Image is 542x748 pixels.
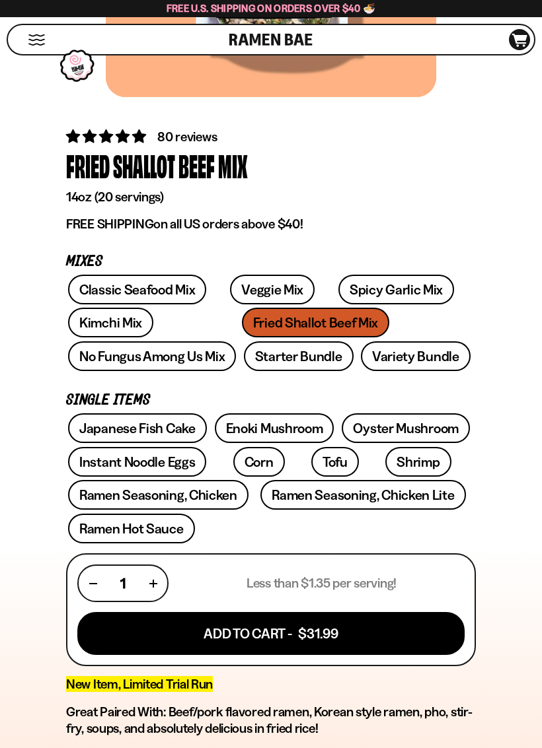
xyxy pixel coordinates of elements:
a: Shrimp [385,447,451,477]
a: Oyster Mushroom [342,413,470,443]
div: Shallot [113,147,175,186]
a: Classic Seafood Mix [68,275,206,304]
p: Less than $1.35 per serving! [247,575,397,592]
h2: Great Paired With: Beef/pork flavored ramen, Korean style ramen, pho, stir-fry, soups, and absolu... [66,704,476,737]
a: Spicy Garlic Mix [338,275,454,304]
button: Add To Cart - $31.99 [77,612,465,655]
span: New Item, Limited Trial Run [66,676,213,692]
p: on all US orders above $40! [66,216,476,232]
a: Ramen Seasoning, Chicken [68,480,249,510]
p: 14oz (20 servings) [66,189,476,205]
a: Ramen Seasoning, Chicken Lite [260,480,465,510]
span: Free U.S. Shipping on Orders over $40 🍜 [167,2,376,15]
span: 4.82 stars [66,128,149,145]
span: 80 reviews [157,129,217,145]
a: Ramen Hot Sauce [68,514,195,543]
div: Beef [178,147,215,186]
a: Enoki Mushroom [215,413,334,443]
div: Fried [66,147,110,186]
a: Variety Bundle [361,341,471,371]
a: Veggie Mix [230,275,315,304]
a: Starter Bundle [244,341,354,371]
a: Corn [233,447,285,477]
button: Mobile Menu Trigger [28,34,46,46]
span: 1 [120,575,126,592]
a: Instant Noodle Eggs [68,447,206,477]
a: Kimchi Mix [68,308,153,337]
p: Single Items [66,394,476,407]
a: No Fungus Among Us Mix [68,341,236,371]
p: Mixes [66,255,476,268]
strong: FREE SHIPPING [66,216,153,232]
a: Japanese Fish Cake [68,413,207,443]
div: Mix [218,147,248,186]
a: Tofu [311,447,359,477]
